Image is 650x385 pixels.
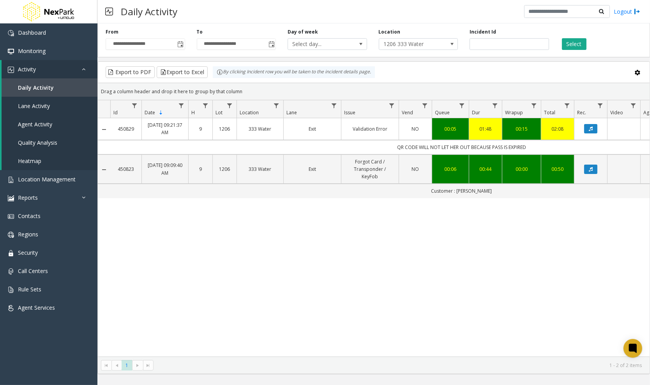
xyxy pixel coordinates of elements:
[8,305,14,311] img: 'icon'
[158,362,642,369] kendo-pager-info: 1 - 2 of 2 items
[2,78,97,97] a: Daily Activity
[176,100,187,111] a: Date Filter Menu
[113,109,118,116] span: Id
[2,115,97,133] a: Agent Activity
[412,166,419,172] span: NO
[412,126,419,132] span: NO
[288,125,336,133] a: Exit
[115,165,137,173] a: 450823
[562,38,586,50] button: Select
[8,195,14,201] img: 'icon'
[474,165,497,173] a: 00:44
[344,109,355,116] span: Issue
[217,69,223,75] img: infoIcon.svg
[18,267,48,275] span: Call Centers
[18,231,38,238] span: Regions
[435,109,450,116] span: Queue
[8,250,14,256] img: 'icon'
[404,165,427,173] a: NO
[18,29,46,36] span: Dashboard
[18,102,50,110] span: Lane Activity
[379,28,401,35] label: Location
[474,125,497,133] a: 01:48
[470,28,496,35] label: Incident Id
[490,100,500,111] a: Dur Filter Menu
[98,100,650,357] div: Data table
[8,287,14,293] img: 'icon'
[288,165,336,173] a: Exit
[122,360,132,371] span: Page 1
[8,30,14,36] img: 'icon'
[8,268,14,275] img: 'icon'
[191,109,195,116] span: H
[242,125,279,133] a: 333 Water
[346,158,394,181] a: Forgot Card / Transponder / KeyFob
[242,165,279,173] a: 333 Water
[288,28,318,35] label: Day of week
[614,7,640,16] a: Logout
[217,165,232,173] a: 1206
[18,286,41,293] span: Rule Sets
[634,7,640,16] img: logout
[215,109,223,116] span: Lot
[529,100,539,111] a: Wrapup Filter Menu
[157,66,208,78] button: Export to Excel
[18,66,36,73] span: Activity
[147,121,184,136] a: [DATE] 09:21:37 AM
[267,39,276,50] span: Toggle popup
[176,39,185,50] span: Toggle popup
[288,39,351,50] span: Select day...
[2,60,97,78] a: Activity
[562,100,572,111] a: Total Filter Menu
[457,100,467,111] a: Queue Filter Menu
[8,67,14,73] img: 'icon'
[8,232,14,238] img: 'icon'
[546,165,569,173] a: 00:50
[224,100,235,111] a: Lot Filter Menu
[98,126,110,133] a: Collapse Details
[18,249,38,256] span: Security
[507,165,536,173] a: 00:00
[18,84,54,91] span: Daily Activity
[129,100,140,111] a: Id Filter Menu
[404,125,427,133] a: NO
[2,152,97,170] a: Heatmap
[98,167,110,173] a: Collapse Details
[437,125,464,133] a: 00:05
[544,109,555,116] span: Total
[8,177,14,183] img: 'icon'
[200,100,211,111] a: H Filter Menu
[507,125,536,133] a: 00:15
[387,100,397,111] a: Issue Filter Menu
[197,28,203,35] label: To
[8,48,14,55] img: 'icon'
[402,109,413,116] span: Vend
[18,139,57,146] span: Quality Analysis
[115,125,137,133] a: 450829
[2,97,97,115] a: Lane Activity
[505,109,523,116] span: Wrapup
[379,39,442,50] span: 1206 333 Water
[117,2,181,21] h3: Daily Activity
[106,28,118,35] label: From
[437,165,464,173] a: 00:06
[18,121,52,128] span: Agent Activity
[145,109,155,116] span: Date
[147,161,184,176] a: [DATE] 09:09:40 AM
[18,194,38,201] span: Reports
[628,100,639,111] a: Video Filter Menu
[546,125,569,133] a: 02:08
[18,212,41,220] span: Contacts
[18,176,76,183] span: Location Management
[105,2,113,21] img: pageIcon
[18,304,55,311] span: Agent Services
[18,47,46,55] span: Monitoring
[595,100,606,111] a: Rec. Filter Menu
